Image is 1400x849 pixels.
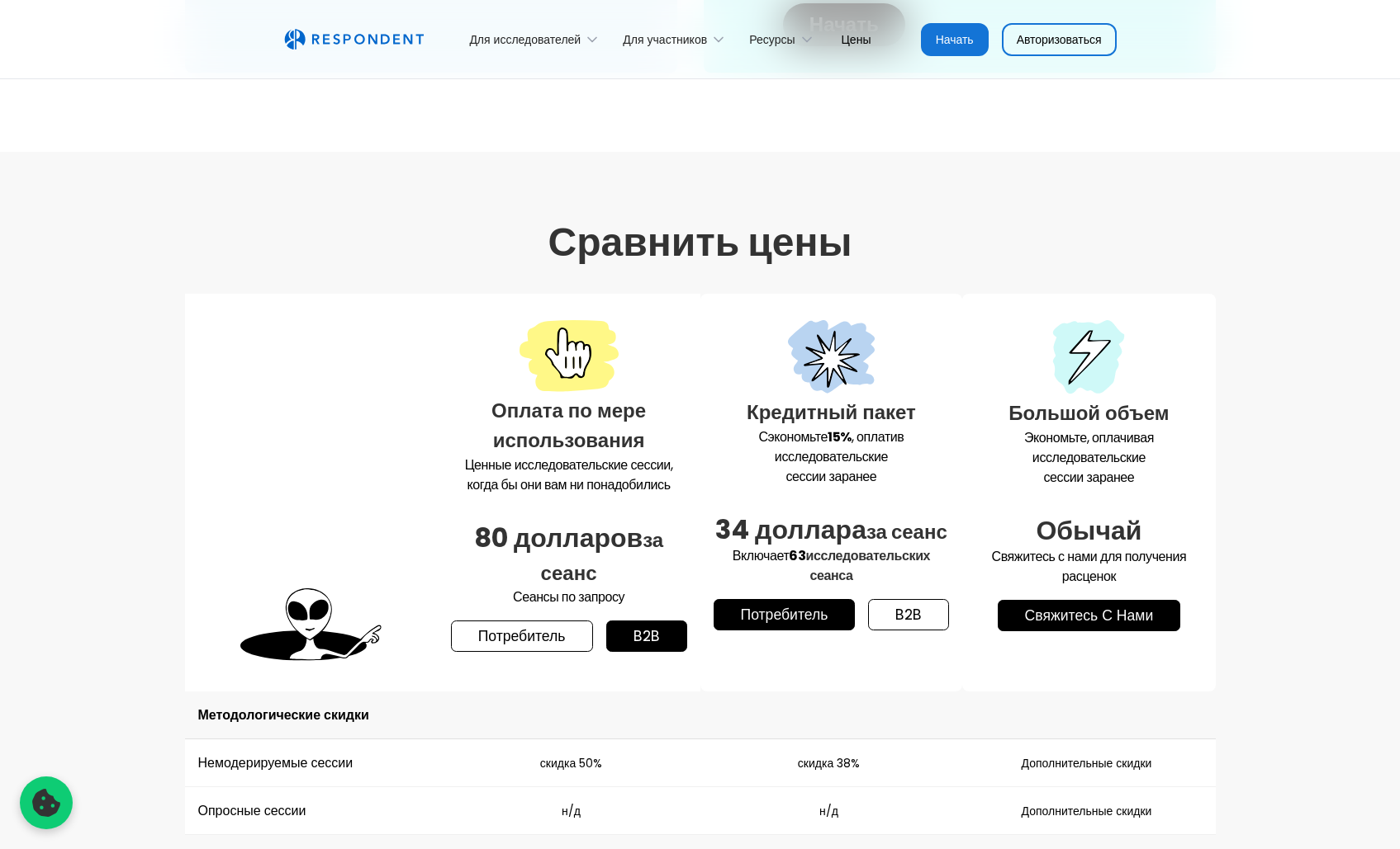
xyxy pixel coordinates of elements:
a: Начать [921,23,989,56]
font: , оплатив исследовательские [775,427,904,466]
a: Потребитель [451,620,593,652]
font: Обычай [1036,512,1141,549]
img: Логотип пользовательского интерфейса без названия [284,29,424,50]
font: исследовательских сеанса [806,546,931,585]
font: Начать [936,31,974,48]
font: Для исследователей [469,31,581,48]
font: 15% [828,427,852,446]
font: Сэкономьте [758,427,828,446]
font: скидка 38% [798,754,860,771]
font: свяжитесь с нами [1025,606,1154,625]
font: Авторизоваться [1017,31,1102,48]
font: Кредитный пакет [747,399,916,426]
a: свяжитесь с нами [998,600,1181,631]
font: Дополнительные скидки [1022,802,1152,818]
font: 80 долларов [474,519,643,556]
font: Оплата по мере использования [491,397,646,454]
font: Ресурсы [749,31,795,48]
font: Свяжитесь с нами для получения расценок [992,547,1187,586]
font: Немодерируемые сессии [198,753,354,772]
font: за сеанс [866,518,947,545]
a: Авторизоваться [1002,23,1117,56]
font: Потребитель [741,605,828,625]
a: Цены [828,20,885,59]
font: Экономьте, оплачивая исследовательские [1024,428,1154,467]
font: Ценные исследовательские сессии, [465,455,673,474]
font: Потребитель [478,626,566,646]
font: 63 [789,546,805,565]
font: 34 доллара [715,511,866,548]
a: Потребитель [714,599,856,630]
div: Ресурсы [740,20,828,59]
font: Дополнительные скидки [1022,754,1152,771]
font: b2b [634,626,660,646]
font: Цены [842,31,871,48]
font: скидка 50% [540,754,602,771]
font: сессии заранее [1044,468,1135,487]
font: b2b [895,605,922,625]
font: когда бы они вам ни понадобились [467,475,670,494]
font: Включает [733,546,790,565]
font: Опросные сессии [198,801,306,820]
font: Методологические скидки [198,705,369,724]
font: Сравнить цены [548,215,852,270]
font: н/д [562,802,581,818]
font: Сеансы по запросу [513,587,624,606]
font: Для участников [623,31,707,48]
div: Для исследователей [460,20,614,59]
font: Большой объем [1008,399,1169,427]
font: сессии заранее [786,467,877,486]
a: b2b [606,620,687,652]
a: b2b [868,599,949,630]
a: дом [284,29,424,50]
div: Для участников [614,20,740,59]
font: н/д [819,802,838,818]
